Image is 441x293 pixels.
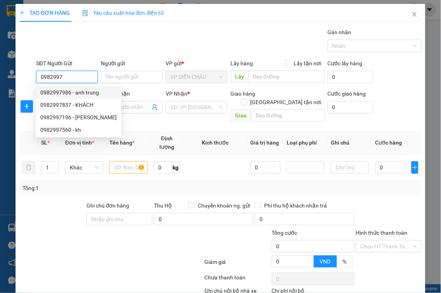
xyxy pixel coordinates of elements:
span: Thu Hộ [154,202,172,209]
img: logo [4,42,15,80]
span: Tên hàng [109,140,135,146]
label: Cước giao hàng [328,91,366,97]
span: [GEOGRAPHIC_DATA] tận nơi [247,98,325,106]
div: VP gửi [166,59,227,68]
div: 0982997560 - kh [40,126,117,134]
div: 0982997837 - KHÁCH [36,99,121,111]
th: Loại phụ phí [284,131,328,155]
th: Ghi chú [328,131,372,155]
span: Chuyển khoản ng. gửi [195,201,253,210]
img: icon [82,10,88,16]
span: Kích thước [202,140,228,146]
input: Dọc đường [248,70,325,83]
span: Yêu cầu xuất hóa đơn điện tử [82,10,164,16]
span: [GEOGRAPHIC_DATA], [GEOGRAPHIC_DATA] ↔ [GEOGRAPHIC_DATA] [17,33,75,59]
span: plus [21,103,33,110]
span: VP Nhận [166,91,187,97]
span: Giá trị hàng [251,140,279,146]
span: Giao [230,109,251,122]
input: VD: Bàn, Ghế [109,161,147,174]
button: Close [404,4,425,26]
span: Định lượng [159,135,174,150]
span: Lấy [230,70,248,83]
div: Giảm giá [204,258,271,271]
div: Chưa thanh toán [204,273,271,287]
span: Khác [70,162,99,173]
span: close [412,11,418,17]
span: SL [41,140,47,146]
span: % [343,258,347,265]
span: Phí thu hộ khách nhận trả [261,201,330,210]
div: Tổng: 1 [22,184,171,192]
input: Cước giao hàng [328,101,373,113]
span: plus [19,10,25,16]
span: plus [412,164,418,171]
div: 0982997837 - KHÁCH [40,101,117,109]
span: Lấy hàng [230,60,253,66]
input: Dọc đường [251,109,325,122]
button: plus [412,161,419,174]
div: 0982997986 - anh trung [40,88,117,97]
span: TẠO ĐƠN HÀNG [19,10,70,16]
input: Ghi chú đơn hàng [86,213,152,225]
label: Cước lấy hàng [328,60,363,66]
strong: CHUYỂN PHÁT NHANH AN PHÚ QUÝ [18,6,74,31]
div: Người nhận [101,89,163,98]
div: 0982997196 - [PERSON_NAME] [40,113,117,122]
label: Ghi chú đơn hàng [86,202,129,209]
input: Cước lấy hàng [328,71,373,83]
span: Lấy tận nơi [291,59,325,68]
input: 0 [251,161,280,174]
span: VP DIỄN CHÂU [170,71,223,83]
span: Tổng cước [272,230,297,236]
div: 0982997986 - anh trung [36,86,121,99]
label: Gán nhãn [328,29,351,35]
span: user-add [152,104,158,110]
div: 0982997560 - kh [36,124,121,136]
span: Đơn vị tính [65,140,94,146]
button: delete [22,161,35,174]
span: VND [320,258,331,265]
button: plus [21,100,33,113]
span: Giao hàng [230,91,255,97]
div: Người gửi [101,59,163,68]
div: 0982997196 - lê thế hùng [36,111,121,124]
input: Ghi Chú [331,161,369,174]
div: SĐT Người Gửi [36,59,98,68]
span: Cước hàng [375,140,402,146]
span: kg [172,161,180,174]
label: Hình thức thanh toán [356,230,408,236]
